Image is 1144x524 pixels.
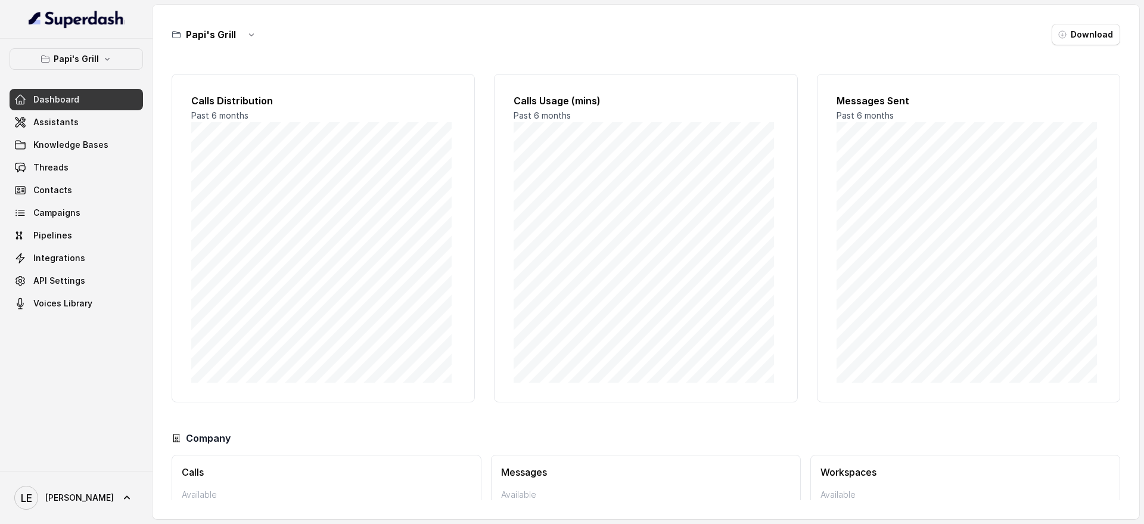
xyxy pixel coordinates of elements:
span: Voices Library [33,297,92,309]
a: Campaigns [10,202,143,224]
span: Past 6 months [191,110,248,120]
p: Papi's Grill [54,52,99,66]
span: Dashboard [33,94,79,106]
span: Pipelines [33,230,72,241]
span: Knowledge Bases [33,139,108,151]
h3: Messages [501,465,791,479]
span: Integrations [33,252,85,264]
span: Threads [33,162,69,173]
p: Available [501,489,791,501]
span: Campaigns [33,207,80,219]
a: Knowledge Bases [10,134,143,156]
span: Contacts [33,184,72,196]
span: Assistants [33,116,79,128]
h3: Calls [182,465,471,479]
a: Pipelines [10,225,143,246]
span: [PERSON_NAME] [45,492,114,504]
button: Papi's Grill [10,48,143,70]
a: Integrations [10,247,143,269]
span: API Settings [33,275,85,287]
p: Available [820,489,1110,501]
span: Past 6 months [837,110,894,120]
h2: Calls Distribution [191,94,455,108]
a: Voices Library [10,293,143,314]
a: [PERSON_NAME] [10,481,143,514]
p: Available [182,489,471,501]
a: Contacts [10,179,143,201]
a: Dashboard [10,89,143,110]
span: Past 6 months [514,110,571,120]
h2: Messages Sent [837,94,1101,108]
h3: Papi's Grill [186,27,236,42]
img: light.svg [29,10,125,29]
text: LE [21,492,32,504]
a: Assistants [10,111,143,133]
h3: Workspaces [820,465,1110,479]
button: Download [1052,24,1120,45]
a: API Settings [10,270,143,292]
a: Threads [10,157,143,178]
h3: Company [186,431,231,445]
h2: Calls Usage (mins) [514,94,778,108]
